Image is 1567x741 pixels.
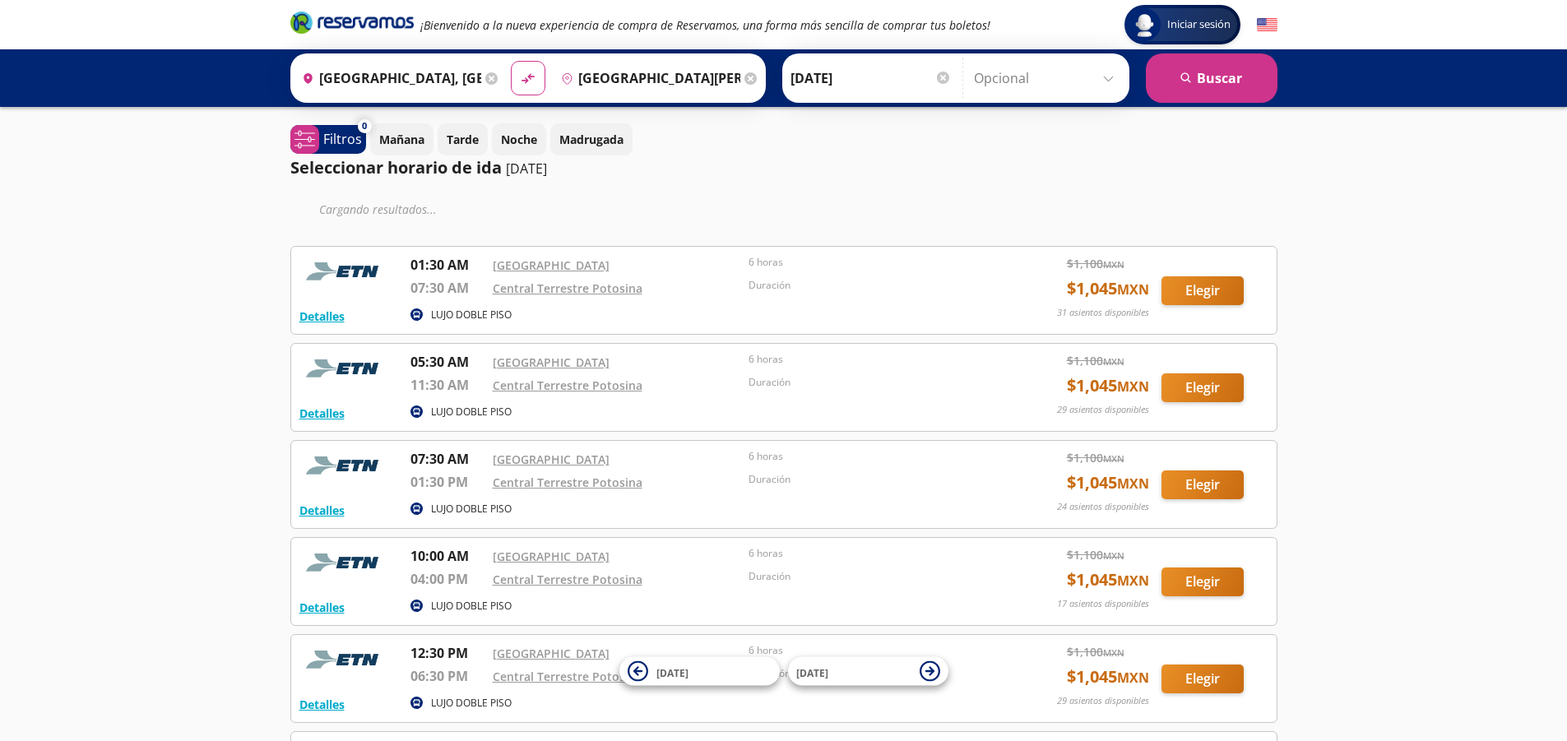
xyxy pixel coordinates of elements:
[290,10,414,39] a: Brand Logo
[299,643,390,676] img: RESERVAMOS
[299,599,345,616] button: Detalles
[410,546,484,566] p: 10:00 AM
[1067,276,1149,301] span: $ 1,045
[299,502,345,519] button: Detalles
[493,257,610,273] a: [GEOGRAPHIC_DATA]
[1057,306,1149,320] p: 31 asientos disponibles
[493,572,642,587] a: Central Terrestre Potosina
[492,123,546,155] button: Noche
[1057,597,1149,611] p: 17 asientos disponibles
[493,354,610,370] a: [GEOGRAPHIC_DATA]
[1161,470,1244,499] button: Elegir
[749,569,997,584] p: Duración
[1067,665,1149,689] span: $ 1,045
[1067,255,1124,272] span: $ 1,100
[1161,276,1244,305] button: Elegir
[447,131,479,148] p: Tarde
[299,352,390,385] img: RESERVAMOS
[410,352,484,372] p: 05:30 AM
[290,10,414,35] i: Brand Logo
[299,308,345,325] button: Detalles
[1067,352,1124,369] span: $ 1,100
[790,58,952,99] input: Elegir Fecha
[550,123,633,155] button: Madrugada
[410,375,484,395] p: 11:30 AM
[749,449,997,464] p: 6 horas
[1117,280,1149,299] small: MXN
[410,643,484,663] p: 12:30 PM
[1067,643,1124,660] span: $ 1,100
[749,546,997,561] p: 6 horas
[1117,475,1149,493] small: MXN
[299,255,390,288] img: RESERVAMOS
[749,472,997,487] p: Duración
[1067,449,1124,466] span: $ 1,100
[438,123,488,155] button: Tarde
[1067,546,1124,563] span: $ 1,100
[493,280,642,296] a: Central Terrestre Potosina
[295,58,481,99] input: Buscar Origen
[1103,258,1124,271] small: MXN
[410,255,484,275] p: 01:30 AM
[1057,403,1149,417] p: 29 asientos disponibles
[493,669,642,684] a: Central Terrestre Potosina
[554,58,740,99] input: Buscar Destino
[410,278,484,298] p: 07:30 AM
[1117,377,1149,396] small: MXN
[299,696,345,713] button: Detalles
[1161,665,1244,693] button: Elegir
[506,159,547,178] p: [DATE]
[974,58,1121,99] input: Opcional
[431,502,512,516] p: LUJO DOBLE PISO
[431,696,512,711] p: LUJO DOBLE PISO
[619,657,780,686] button: [DATE]
[1161,373,1244,402] button: Elegir
[1067,470,1149,495] span: $ 1,045
[749,352,997,367] p: 6 horas
[749,278,997,293] p: Duración
[299,449,390,482] img: RESERVAMOS
[1117,669,1149,687] small: MXN
[431,599,512,614] p: LUJO DOBLE PISO
[290,125,366,154] button: 0Filtros
[1057,500,1149,514] p: 24 asientos disponibles
[501,131,537,148] p: Noche
[559,131,624,148] p: Madrugada
[1057,694,1149,708] p: 29 asientos disponibles
[410,449,484,469] p: 07:30 AM
[431,405,512,419] p: LUJO DOBLE PISO
[1103,452,1124,465] small: MXN
[410,569,484,589] p: 04:00 PM
[379,131,424,148] p: Mañana
[749,375,997,390] p: Duración
[323,129,362,149] p: Filtros
[1067,373,1149,398] span: $ 1,045
[1161,16,1237,33] span: Iniciar sesión
[370,123,433,155] button: Mañana
[319,201,437,217] em: Cargando resultados ...
[493,646,610,661] a: [GEOGRAPHIC_DATA]
[1067,567,1149,592] span: $ 1,045
[362,119,367,133] span: 0
[290,155,502,180] p: Seleccionar horario de ida
[1117,572,1149,590] small: MXN
[1103,549,1124,562] small: MXN
[788,657,948,686] button: [DATE]
[410,472,484,492] p: 01:30 PM
[1103,646,1124,659] small: MXN
[1257,15,1277,35] button: English
[749,643,997,658] p: 6 horas
[493,452,610,467] a: [GEOGRAPHIC_DATA]
[431,308,512,322] p: LUJO DOBLE PISO
[299,405,345,422] button: Detalles
[299,546,390,579] img: RESERVAMOS
[493,549,610,564] a: [GEOGRAPHIC_DATA]
[410,666,484,686] p: 06:30 PM
[1146,53,1277,103] button: Buscar
[493,377,642,393] a: Central Terrestre Potosina
[749,255,997,270] p: 6 horas
[796,665,828,679] span: [DATE]
[1161,567,1244,596] button: Elegir
[1103,355,1124,368] small: MXN
[493,475,642,490] a: Central Terrestre Potosina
